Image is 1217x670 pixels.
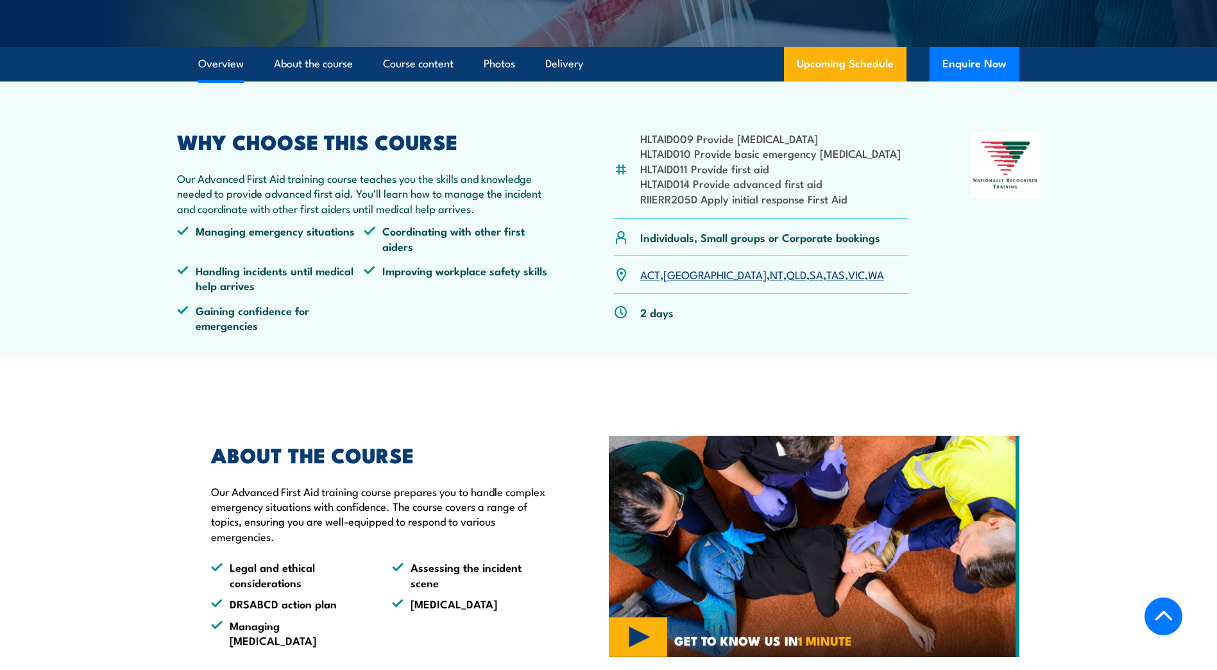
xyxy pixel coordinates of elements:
a: QLD [787,266,806,282]
strong: 1 MINUTE [798,631,852,649]
a: VIC [848,266,865,282]
span: GET TO KNOW US IN [674,635,852,646]
li: Improving workplace safety skills [364,263,551,293]
a: Delivery [545,47,583,81]
li: RIIERR205D Apply initial response First Aid [640,191,901,206]
li: Coordinating with other first aiders [364,223,551,253]
a: WA [868,266,884,282]
li: HLTAID011 Provide first aid [640,161,901,176]
button: Enquire Now [930,47,1019,82]
li: Gaining confidence for emergencies [177,303,364,333]
li: Managing emergency situations [177,223,364,253]
li: HLTAID009 Provide [MEDICAL_DATA] [640,131,901,146]
li: DRSABCD action plan [211,596,369,611]
a: Course content [383,47,454,81]
a: TAS [826,266,845,282]
p: 2 days [640,305,674,320]
li: Legal and ethical considerations [211,560,369,590]
p: Individuals, Small groups or Corporate bookings [640,230,880,245]
img: Website Video Tile (1) [609,436,1019,658]
a: [GEOGRAPHIC_DATA] [663,266,767,282]
a: NT [770,266,783,282]
a: ACT [640,266,660,282]
li: HLTAID014 Provide advanced first aid [640,176,901,191]
a: About the course [274,47,353,81]
li: Assessing the incident scene [392,560,550,590]
p: Our Advanced First Aid training course teaches you the skills and knowledge needed to provide adv... [177,171,552,216]
li: [MEDICAL_DATA] [392,596,550,611]
p: Our Advanced First Aid training course prepares you to handle complex emergency situations with c... [211,484,550,544]
a: SA [810,266,823,282]
img: Nationally Recognised Training logo. [971,132,1041,198]
h2: ABOUT THE COURSE [211,445,550,463]
a: Upcoming Schedule [784,47,906,82]
li: Managing [MEDICAL_DATA] [211,618,369,648]
li: HLTAID010 Provide basic emergency [MEDICAL_DATA] [640,146,901,160]
a: Photos [484,47,515,81]
a: Overview [198,47,244,81]
li: Handling incidents until medical help arrives [177,263,364,293]
p: , , , , , , , [640,267,884,282]
h2: WHY CHOOSE THIS COURSE [177,132,552,150]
